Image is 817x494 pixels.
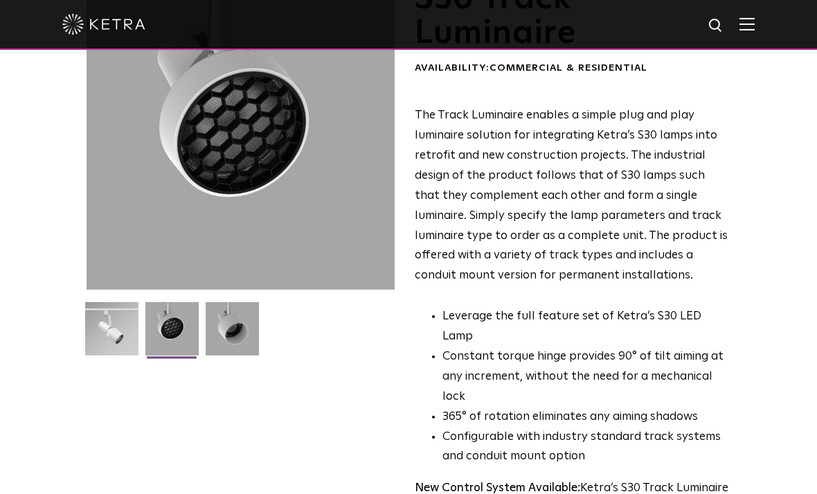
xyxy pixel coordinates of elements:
img: 9e3d97bd0cf938513d6e [206,302,259,366]
li: 365° of rotation eliminates any aiming shadows [442,407,730,427]
li: Configurable with industry standard track systems and conduit mount option [442,427,730,468]
div: Availability: [415,62,730,76]
li: Constant torque hinge provides 90° of tilt aiming at any increment, without the need for a mechan... [442,347,730,407]
img: 3b1b0dc7630e9da69e6b [145,302,199,366]
li: Leverage the full feature set of Ketra’s S30 LED Lamp [442,307,730,347]
img: search icon [708,17,725,35]
img: Hamburger%20Nav.svg [739,17,755,30]
img: ketra-logo-2019-white [62,14,145,35]
span: Commercial & Residential [490,63,647,73]
span: The Track Luminaire enables a simple plug and play luminaire solution for integrating Ketra’s S30... [415,109,728,281]
strong: New Control System Available: [415,482,580,494]
img: S30-Track-Luminaire-2021-Web-Square [85,302,138,366]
